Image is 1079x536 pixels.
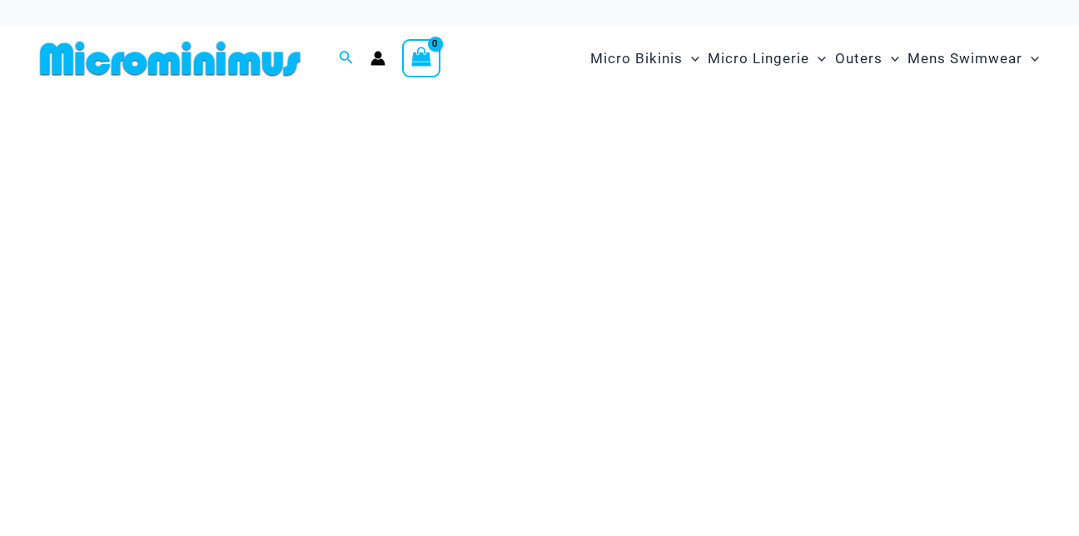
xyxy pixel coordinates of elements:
[683,37,699,80] span: Menu Toggle
[33,40,307,77] img: MM SHOP LOGO FLAT
[903,33,1043,84] a: Mens SwimwearMenu ToggleMenu Toggle
[831,33,903,84] a: OutersMenu ToggleMenu Toggle
[883,37,899,80] span: Menu Toggle
[907,37,1022,80] span: Mens Swimwear
[584,31,1046,87] nav: Site Navigation
[704,33,830,84] a: Micro LingerieMenu ToggleMenu Toggle
[402,39,440,77] a: View Shopping Cart, empty
[835,37,883,80] span: Outers
[586,33,704,84] a: Micro BikinisMenu ToggleMenu Toggle
[708,37,809,80] span: Micro Lingerie
[1022,37,1039,80] span: Menu Toggle
[370,51,385,66] a: Account icon link
[339,48,354,69] a: Search icon link
[590,37,683,80] span: Micro Bikinis
[809,37,826,80] span: Menu Toggle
